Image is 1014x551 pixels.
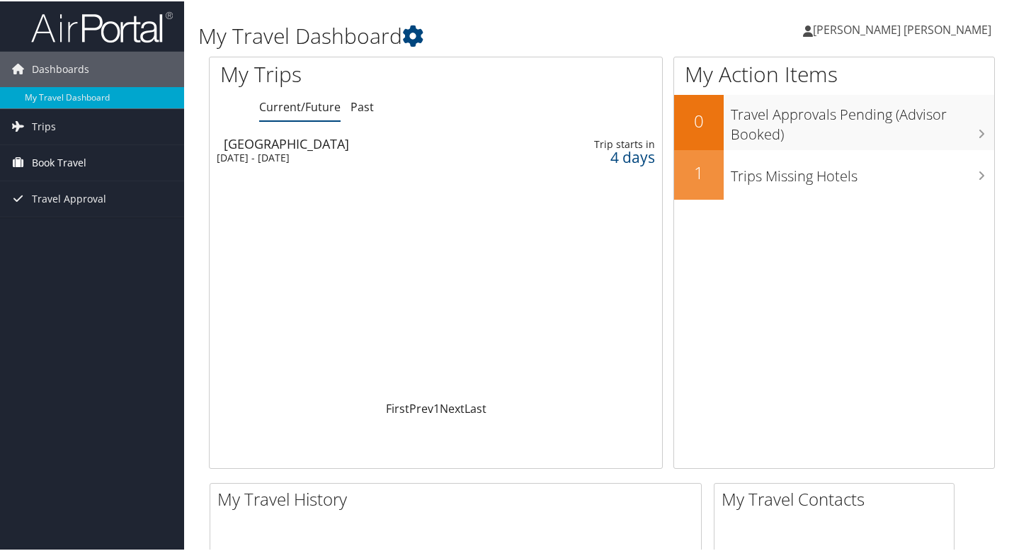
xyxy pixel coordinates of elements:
[31,9,173,42] img: airportal-logo.png
[731,158,994,185] h3: Trips Missing Hotels
[259,98,341,113] a: Current/Future
[220,58,463,88] h1: My Trips
[674,93,994,148] a: 0Travel Approvals Pending (Advisor Booked)
[386,399,409,415] a: First
[562,149,655,162] div: 4 days
[409,399,433,415] a: Prev
[224,136,518,149] div: [GEOGRAPHIC_DATA]
[433,399,440,415] a: 1
[674,159,724,183] h2: 1
[440,399,465,415] a: Next
[731,96,994,143] h3: Travel Approvals Pending (Advisor Booked)
[674,58,994,88] h1: My Action Items
[674,108,724,132] h2: 0
[351,98,374,113] a: Past
[813,21,991,36] span: [PERSON_NAME] [PERSON_NAME]
[674,149,994,198] a: 1Trips Missing Hotels
[32,108,56,143] span: Trips
[198,20,736,50] h1: My Travel Dashboard
[217,486,701,510] h2: My Travel History
[465,399,486,415] a: Last
[32,144,86,179] span: Book Travel
[32,50,89,86] span: Dashboards
[32,180,106,215] span: Travel Approval
[803,7,1006,50] a: [PERSON_NAME] [PERSON_NAME]
[562,137,655,149] div: Trip starts in
[722,486,954,510] h2: My Travel Contacts
[217,150,511,163] div: [DATE] - [DATE]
